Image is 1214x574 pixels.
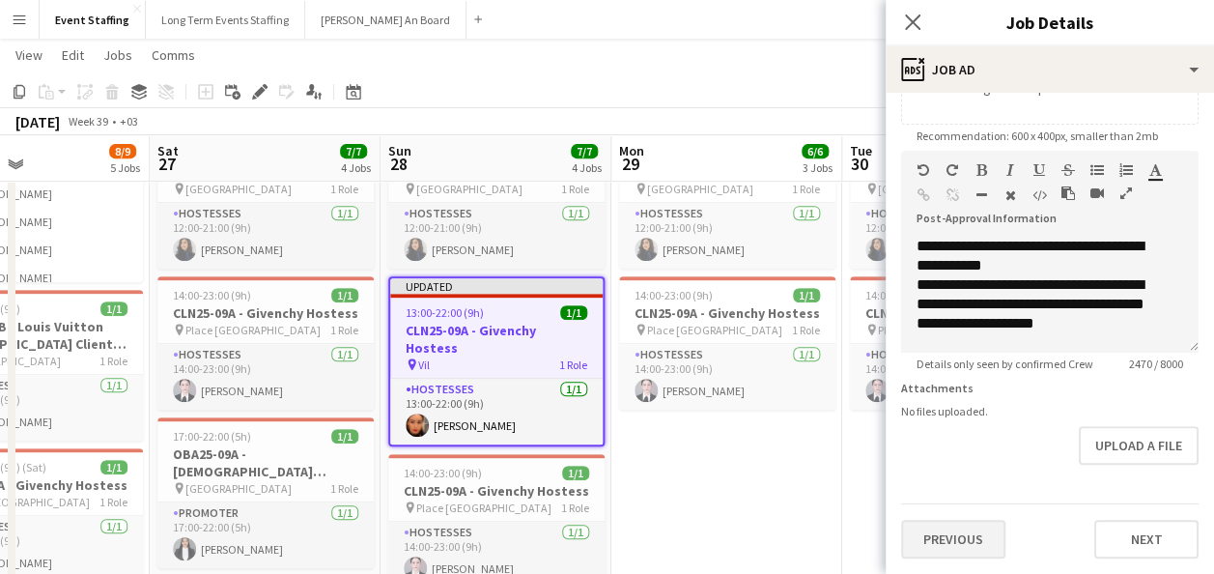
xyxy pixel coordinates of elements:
[901,129,1173,143] span: Recommendation: 600 x 400px, smaller than 2mb
[1090,162,1104,178] button: Unordered List
[157,276,374,410] app-job-card: 14:00-23:00 (9h)1/1CLN25-09A - Givenchy Hostess Place [GEOGRAPHIC_DATA]1 RoleHostesses1/114:00-23...
[157,118,374,269] app-job-card: 12:00-21:00 (9h)1/1LVM25-09B - Louis Vuitton [GEOGRAPHIC_DATA] Client Advisor [GEOGRAPHIC_DATA]1 ...
[560,305,587,320] span: 1/1
[99,354,127,368] span: 1 Role
[110,160,140,175] div: 5 Jobs
[901,404,1199,418] div: No files uploaded.
[850,118,1066,269] div: 12:00-21:00 (9h)1/1LVM25-09B - Louis Vuitton [GEOGRAPHIC_DATA] Client Advisor [GEOGRAPHIC_DATA]1 ...
[173,429,251,444] span: 17:00-22:00 (5h)
[15,112,60,131] div: [DATE]
[619,344,835,410] app-card-role: Hostesses1/114:00-23:00 (9h)[PERSON_NAME]
[917,162,930,178] button: Undo
[946,162,959,178] button: Redo
[1032,162,1046,178] button: Underline
[406,305,484,320] span: 13:00-22:00 (9h)
[152,46,195,64] span: Comms
[619,203,835,269] app-card-role: Hostesses1/112:00-21:00 (9h)[PERSON_NAME]
[331,288,358,302] span: 1/1
[388,482,605,500] h3: CLN25-09A - Givenchy Hostess
[100,460,127,474] span: 1/1
[886,46,1214,93] div: Job Ad
[1119,186,1133,201] button: Fullscreen
[847,153,872,175] span: 30
[390,379,603,445] app-card-role: Hostesses1/113:00-22:00 (9h)[PERSON_NAME]
[390,278,603,294] div: Updated
[974,187,988,203] button: Horizontal Line
[157,344,374,410] app-card-role: Hostesses1/114:00-23:00 (9h)[PERSON_NAME]
[96,43,140,68] a: Jobs
[886,10,1214,35] h3: Job Details
[619,118,835,269] app-job-card: 12:00-21:00 (9h)1/1LVM25-09B - Louis Vuitton [GEOGRAPHIC_DATA] Client Advisor [GEOGRAPHIC_DATA]1 ...
[619,304,835,322] h3: CLN25-09A - Givenchy Hostess
[878,182,984,196] span: [GEOGRAPHIC_DATA]
[1061,162,1075,178] button: Strikethrough
[100,301,127,316] span: 1/1
[647,182,753,196] span: [GEOGRAPHIC_DATA]
[974,162,988,178] button: Bold
[416,182,522,196] span: [GEOGRAPHIC_DATA]
[850,203,1066,269] app-card-role: Hostesses1/112:00-21:00 (9h)[PERSON_NAME]
[103,46,132,64] span: Jobs
[878,323,1013,337] span: Place [GEOGRAPHIC_DATA]
[619,142,644,159] span: Mon
[157,142,179,159] span: Sat
[385,153,411,175] span: 28
[850,344,1066,410] app-card-role: Hostesses1/114:00-23:00 (9h)[PERSON_NAME]
[901,520,1005,559] button: Previous
[340,144,367,158] span: 7/7
[305,1,466,39] button: [PERSON_NAME] An Board
[793,288,820,302] span: 1/1
[1119,162,1133,178] button: Ordered List
[901,357,1109,371] span: Details only seen by confirmed Crew
[15,46,42,64] span: View
[185,182,292,196] span: [GEOGRAPHIC_DATA]
[185,323,321,337] span: Place [GEOGRAPHIC_DATA]
[802,144,829,158] span: 6/6
[792,182,820,196] span: 1 Role
[330,182,358,196] span: 1 Role
[390,322,603,357] h3: CLN25-09A - Givenchy Hostess
[1094,520,1199,559] button: Next
[803,160,833,175] div: 3 Jobs
[572,160,602,175] div: 4 Jobs
[647,323,782,337] span: Place [GEOGRAPHIC_DATA]
[1079,426,1199,465] button: Upload a file
[146,1,305,39] button: Long Term Events Staffing
[99,495,127,509] span: 1 Role
[388,276,605,446] app-job-card: Updated13:00-22:00 (9h)1/1CLN25-09A - Givenchy Hostess Vil1 RoleHostesses1/113:00-22:00 (9h)[PERS...
[561,501,589,515] span: 1 Role
[418,358,430,372] span: Vil
[1061,186,1075,201] button: Paste as plain text
[1090,186,1104,201] button: Insert video
[157,304,374,322] h3: CLN25-09A - Givenchy Hostess
[616,153,644,175] span: 29
[8,43,50,68] a: View
[388,118,605,269] div: 12:00-21:00 (9h)1/1LVM25-09B - Louis Vuitton [GEOGRAPHIC_DATA] Client Advisor [GEOGRAPHIC_DATA]1 ...
[330,323,358,337] span: 1 Role
[850,304,1066,322] h3: CLN25-09A - Givenchy Hostess
[388,203,605,269] app-card-role: Hostesses1/112:00-21:00 (9h)[PERSON_NAME]
[173,288,251,302] span: 14:00-23:00 (9h)
[62,46,84,64] span: Edit
[157,417,374,568] app-job-card: 17:00-22:00 (5h)1/1OBA25-09A - [DEMOGRAPHIC_DATA] Bilingual Promoter [GEOGRAPHIC_DATA]1 RolePromo...
[792,323,820,337] span: 1 Role
[157,203,374,269] app-card-role: Hostesses1/112:00-21:00 (9h)[PERSON_NAME]
[341,160,371,175] div: 4 Jobs
[185,481,292,496] span: [GEOGRAPHIC_DATA]
[1032,187,1046,203] button: HTML Code
[157,445,374,480] h3: OBA25-09A - [DEMOGRAPHIC_DATA] Bilingual Promoter
[109,144,136,158] span: 8/9
[571,144,598,158] span: 7/7
[40,1,146,39] button: Event Staffing
[619,276,835,410] app-job-card: 14:00-23:00 (9h)1/1CLN25-09A - Givenchy Hostess Place [GEOGRAPHIC_DATA]1 RoleHostesses1/114:00-23...
[1003,162,1017,178] button: Italic
[850,276,1066,410] app-job-card: 14:00-23:00 (9h)1/1CLN25-09A - Givenchy Hostess Place [GEOGRAPHIC_DATA]1 RoleHostesses1/114:00-23...
[559,358,587,372] span: 1 Role
[54,43,92,68] a: Edit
